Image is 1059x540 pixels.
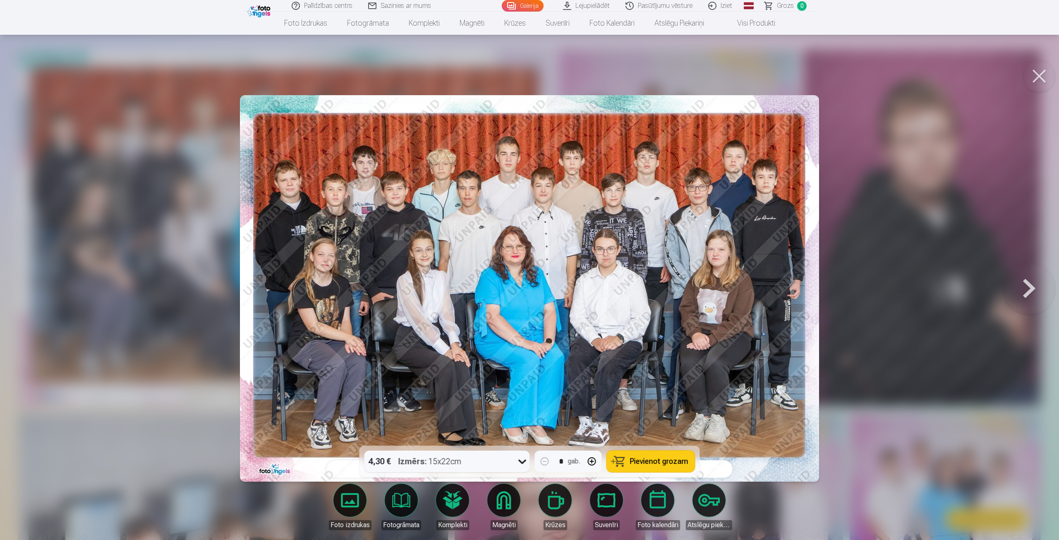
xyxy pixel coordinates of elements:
[337,12,399,35] a: Fotogrāmata
[536,12,580,35] a: Suvenīri
[494,12,536,35] a: Krūzes
[450,12,494,35] a: Magnēti
[399,12,450,35] a: Komplekti
[797,1,807,11] span: 0
[580,12,645,35] a: Foto kalendāri
[645,12,714,35] a: Atslēgu piekariņi
[274,12,337,35] a: Foto izdrukas
[568,456,580,466] div: gab.
[429,484,476,530] a: Komplekti
[714,12,785,35] a: Visi produkti
[378,484,424,530] a: Fotogrāmata
[364,451,395,472] div: 4,30 €
[686,484,732,530] a: Atslēgu piekariņi
[436,520,469,530] div: Komplekti
[327,484,373,530] a: Foto izdrukas
[247,3,273,17] img: /fa1
[607,451,695,472] button: Pievienot grozam
[544,520,567,530] div: Krūzes
[777,1,794,11] span: Grozs
[630,458,688,465] span: Pievienot grozam
[381,520,421,530] div: Fotogrāmata
[398,451,462,472] div: 15x22cm
[532,484,578,530] a: Krūzes
[491,520,518,530] div: Magnēti
[593,520,620,530] div: Suvenīri
[686,520,732,530] div: Atslēgu piekariņi
[636,520,680,530] div: Foto kalendāri
[583,484,630,530] a: Suvenīri
[398,456,427,467] strong: Izmērs :
[481,484,527,530] a: Magnēti
[635,484,681,530] a: Foto kalendāri
[329,520,371,530] div: Foto izdrukas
